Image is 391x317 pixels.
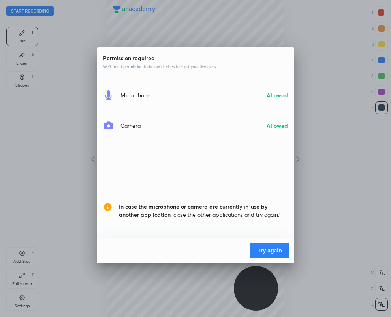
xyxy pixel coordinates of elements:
h4: Allowed [267,121,288,130]
h4: Microphone [120,91,150,99]
h4: Permission required [103,54,288,62]
span: In case the microphone or camera are currently in-use by another application, [119,203,267,218]
button: Try again [250,243,289,258]
h4: Allowed [267,91,288,99]
h4: Camera [120,121,141,130]
span: close the other applications and try again.’ [119,202,288,219]
p: We’ll need permission to below devices to start your live class’ [103,64,288,70]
